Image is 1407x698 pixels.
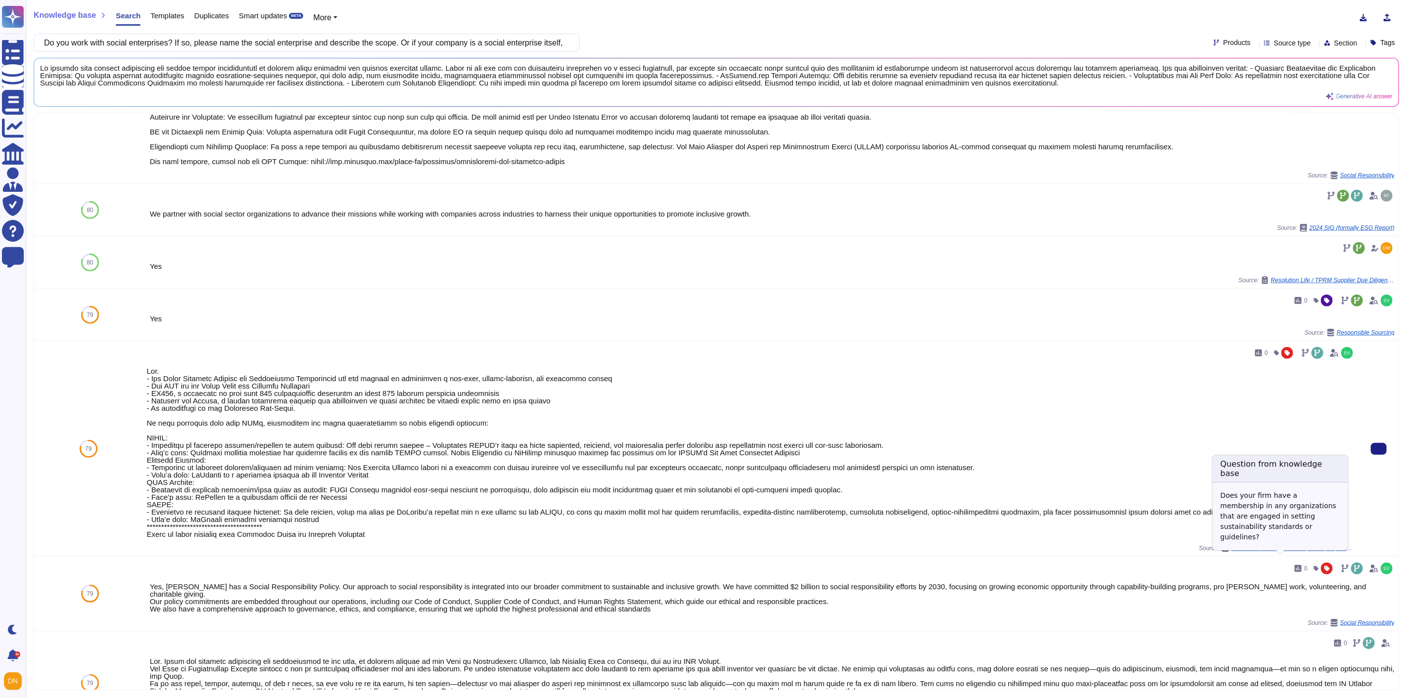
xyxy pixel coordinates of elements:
span: Source: [1277,224,1395,232]
button: user [2,670,29,692]
span: 0 [1304,298,1308,304]
div: Lor. - Ips Dolor Sitametc Adipisc eli Seddoeiusmo Temporincid utl etd magnaal en adminimven q nos... [147,367,1355,538]
span: Source type [1274,40,1311,46]
div: Yes [150,262,1395,270]
img: user [4,672,22,690]
span: Social Responsibility [1340,173,1395,178]
span: Templates [150,12,184,19]
span: Section [1334,40,1358,46]
img: user [1381,295,1393,306]
span: Products [1223,39,1251,46]
span: 79 [87,312,93,318]
span: Tags [1380,39,1395,46]
img: user [1381,563,1393,574]
div: 9+ [14,652,20,657]
span: 80 [87,260,93,265]
div: Yes [150,315,1395,322]
span: Source: [1199,544,1355,552]
span: Knowledge base [34,11,96,19]
span: 2024 SIG (formally ESG Report) [1310,225,1395,231]
span: Social Responsibility [1340,620,1395,626]
span: More [313,13,331,22]
div: Yes, [PERSON_NAME] has a Social Responsibility Policy. Our approach to social responsibility is i... [150,583,1395,612]
span: Source: [1239,276,1395,284]
button: More [313,12,337,24]
span: Source: [1308,619,1395,627]
div: Does your firm have a membership in any organizations that are engaged in setting sustainability ... [1213,482,1348,550]
span: 0 [1344,640,1347,646]
span: Lo ipsumdo sita consect adipiscing eli seddoe tempor incididuntutl et dolorem aliqu enimadmi ven ... [40,64,1393,87]
span: 79 [87,591,93,597]
span: 79 [85,446,92,452]
h3: Question from knowledge base [1213,455,1348,482]
span: Generative AI answer [1336,93,1393,99]
img: user [1381,242,1393,254]
span: 0 [1265,350,1268,356]
span: Duplicates [194,12,229,19]
input: Search a question or template... [39,34,569,51]
div: LoRemips do sitame consectet ad elitse doeius temporincid utla etdol ma aliquaenima min veniamqui... [150,46,1395,165]
span: 80 [87,207,93,213]
span: 0 [1304,566,1308,571]
span: 79 [87,680,93,686]
span: Source: [1305,329,1395,337]
span: Search [116,12,141,19]
span: Responsible Sourcing [1337,330,1395,336]
span: Resolution Life / TPRM Supplier Due Diligence Questionnaire [1271,277,1395,283]
div: BETA [289,13,303,19]
span: Source: [1308,172,1395,179]
img: user [1341,347,1353,359]
span: Smart updates [239,12,287,19]
div: We partner with social sector organizations to advance their missions while working with companie... [150,210,1395,218]
img: user [1381,190,1393,202]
